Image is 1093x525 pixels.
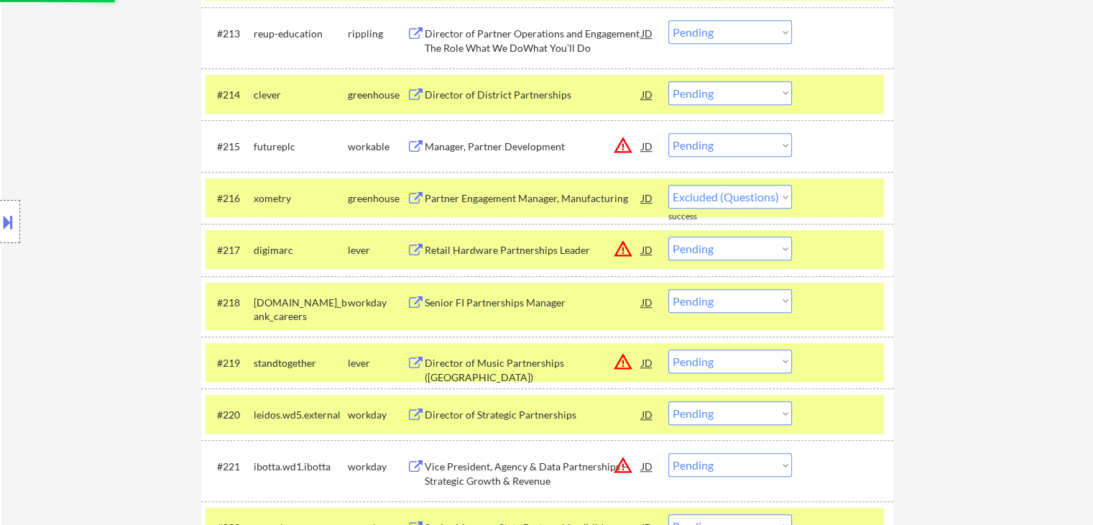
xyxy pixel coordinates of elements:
[254,140,348,154] div: futureplc
[425,356,642,384] div: Director of Music Partnerships ([GEOGRAPHIC_DATA])
[640,81,655,107] div: JD
[425,408,642,422] div: Director of Strategic Partnerships
[217,88,242,102] div: #214
[254,460,348,474] div: ibotta.wd1.ibotta
[640,185,655,211] div: JD
[254,296,348,324] div: [DOMAIN_NAME]_bank_careers
[613,455,633,475] button: warning_amber
[254,356,348,370] div: standtogether
[348,243,407,257] div: lever
[348,408,407,422] div: workday
[425,460,642,488] div: Vice President, Agency & Data Partnerships – Strategic Growth & Revenue
[425,191,642,206] div: Partner Engagement Manager, Manufacturing
[254,88,348,102] div: clever
[254,191,348,206] div: xometry
[348,140,407,154] div: workable
[613,352,633,372] button: warning_amber
[425,296,642,310] div: Senior FI Partnerships Manager
[254,27,348,41] div: reup-education
[425,88,642,102] div: Director of District Partnerships
[348,191,407,206] div: greenhouse
[348,356,407,370] div: lever
[613,135,633,155] button: warning_amber
[640,453,655,479] div: JD
[217,27,242,41] div: #213
[348,460,407,474] div: workday
[254,243,348,257] div: digimarc
[217,460,242,474] div: #221
[613,239,633,259] button: warning_amber
[217,408,242,422] div: #220
[640,350,655,375] div: JD
[640,401,655,427] div: JD
[217,356,242,370] div: #219
[668,211,726,223] div: success
[425,140,642,154] div: Manager, Partner Development
[640,20,655,46] div: JD
[348,27,407,41] div: rippling
[348,296,407,310] div: workday
[348,88,407,102] div: greenhouse
[425,243,642,257] div: Retail Hardware Partnerships Leader
[425,27,642,55] div: Director of Partner Operations and Engagement The Role What We DoWhat You’ll Do
[640,133,655,159] div: JD
[640,237,655,262] div: JD
[254,408,348,422] div: leidos.wd5.external
[640,289,655,315] div: JD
